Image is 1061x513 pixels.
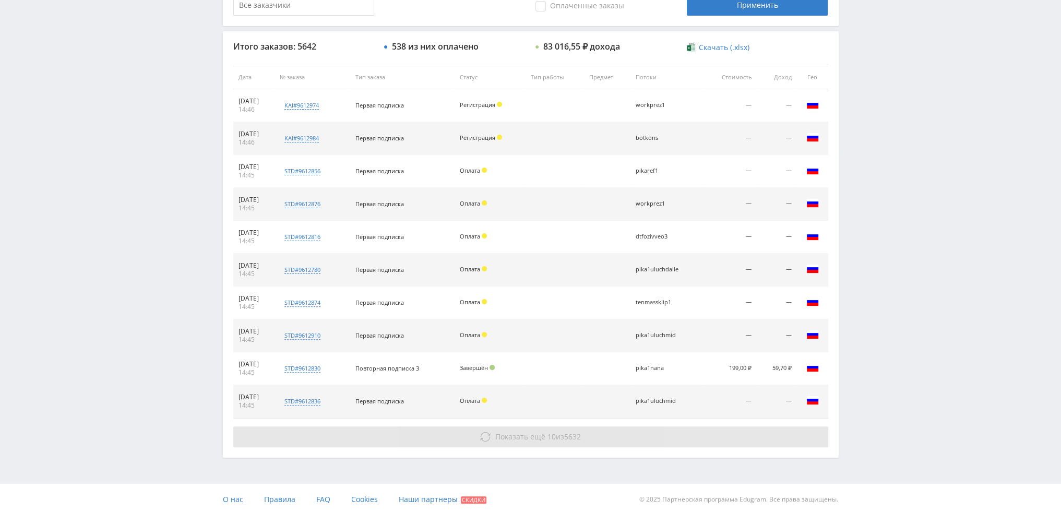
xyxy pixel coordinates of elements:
th: Тип заказа [350,66,455,89]
div: 14:45 [239,368,270,377]
div: [DATE] [239,196,270,204]
td: — [702,89,757,122]
button: Показать ещё 10из5632 [233,426,828,447]
td: — [757,319,797,352]
img: rus.png [806,394,819,407]
td: — [702,287,757,319]
td: — [702,122,757,155]
td: — [702,188,757,221]
td: — [757,385,797,418]
span: Холд [497,102,502,107]
span: Регистрация [460,134,495,141]
img: rus.png [806,197,819,209]
span: Оплата [460,298,480,306]
span: Оплата [460,331,480,339]
div: pika1nana [636,365,683,372]
div: 14:45 [239,336,270,344]
td: — [702,319,757,352]
div: [DATE] [239,229,270,237]
span: Оплата [460,397,480,404]
td: — [757,188,797,221]
div: 538 из них оплачено [392,42,479,51]
td: — [757,221,797,254]
span: 5632 [564,432,581,442]
td: 199,00 ₽ [702,352,757,385]
img: xlsx [687,42,696,52]
td: 59,70 ₽ [757,352,797,385]
div: std#9612874 [284,299,320,307]
div: 14:45 [239,401,270,410]
div: std#9612816 [284,233,320,241]
div: kai#9612974 [284,101,319,110]
span: Первая подписка [355,233,404,241]
img: rus.png [806,361,819,374]
img: rus.png [806,98,819,111]
span: Первая подписка [355,200,404,208]
div: std#9612836 [284,397,320,405]
span: Первая подписка [355,167,404,175]
span: Повторная подписка 3 [355,364,419,372]
span: Оплата [460,265,480,273]
div: pika1uluchmid [636,398,683,404]
div: pika1uluchdalle [636,266,683,273]
span: из [495,432,581,442]
th: № заказа [275,66,350,89]
div: kai#9612984 [284,134,319,142]
td: — [702,221,757,254]
td: — [757,122,797,155]
span: Первая подписка [355,397,404,405]
div: [DATE] [239,327,270,336]
th: Статус [455,66,526,89]
div: 14:46 [239,138,270,147]
td: — [702,254,757,287]
span: Наши партнеры [399,494,458,504]
div: pikaref1 [636,168,683,174]
span: Подтвержден [490,365,495,370]
div: std#9612876 [284,200,320,208]
span: Скидки [461,496,486,504]
div: [DATE] [239,294,270,303]
span: Холд [482,168,487,173]
span: Первая подписка [355,331,404,339]
td: — [757,155,797,188]
span: Холд [497,135,502,140]
span: Холд [482,266,487,271]
div: workprez1 [636,102,683,109]
div: [DATE] [239,360,270,368]
span: FAQ [316,494,330,504]
div: [DATE] [239,163,270,171]
div: tenmassklip1 [636,299,683,306]
th: Стоимость [702,66,757,89]
span: О нас [223,494,243,504]
div: botkons [636,135,683,141]
div: std#9612780 [284,266,320,274]
div: [DATE] [239,261,270,270]
div: 14:45 [239,171,270,180]
span: Правила [264,494,295,504]
span: Первая подписка [355,134,404,142]
div: std#9612856 [284,167,320,175]
div: std#9612830 [284,364,320,373]
td: — [702,155,757,188]
span: Холд [482,332,487,337]
span: 10 [547,432,556,442]
div: workprez1 [636,200,683,207]
span: Скачать (.xlsx) [699,43,749,52]
div: 83 016,55 ₽ дохода [543,42,620,51]
span: Холд [482,398,487,403]
span: Холд [482,200,487,206]
div: 14:46 [239,105,270,114]
td: — [702,385,757,418]
div: 14:45 [239,237,270,245]
a: Скачать (.xlsx) [687,42,749,53]
img: rus.png [806,295,819,308]
td: — [757,287,797,319]
span: Первая подписка [355,101,404,109]
span: Cookies [351,494,378,504]
th: Доход [757,66,797,89]
th: Гео [797,66,828,89]
img: rus.png [806,328,819,341]
span: Первая подписка [355,266,404,273]
img: rus.png [806,131,819,144]
div: 14:45 [239,270,270,278]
